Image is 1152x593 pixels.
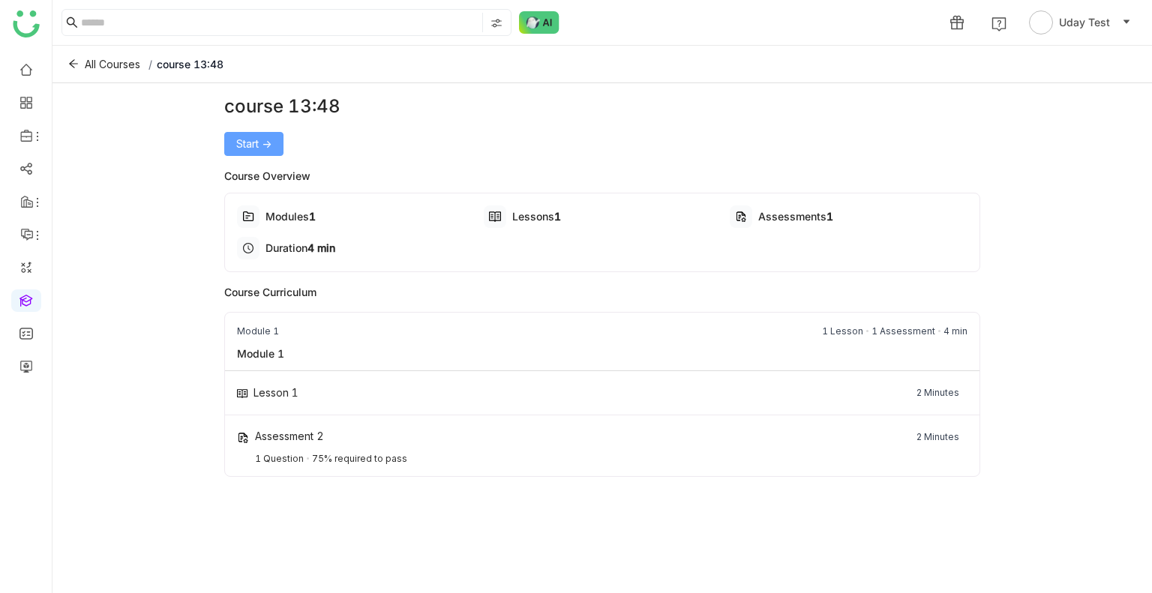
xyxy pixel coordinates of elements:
img: help.svg [991,16,1006,31]
img: ask-buddy-normal.svg [519,11,559,34]
img: search-type.svg [490,17,502,29]
span: All Courses [85,56,140,73]
span: Assessments [758,210,826,223]
div: course 13:48 [224,93,981,120]
span: 1 [309,210,316,223]
button: All Courses [64,52,144,76]
img: logo [13,10,40,37]
div: Module 1 [225,346,296,361]
div: 2 Minutes [916,386,959,400]
div: 1 Lesson 1 Assessment 4 min [822,325,967,338]
div: Course Overview [224,168,981,184]
div: 2 Minutes [916,430,959,444]
div: 1 Question [255,453,304,464]
span: 1 [554,210,561,223]
button: Start -> [224,132,283,156]
span: 4 min [307,241,335,254]
span: Modules [265,210,309,223]
img: type [735,211,747,223]
span: 1 [826,210,833,223]
span: / [148,58,152,70]
div: Module 1 [237,325,279,338]
span: Uday Test [1059,14,1110,31]
span: Lessons [512,210,554,223]
span: Start -> [236,136,271,152]
img: type [489,211,501,223]
button: Uday Test [1026,10,1134,34]
span: course 13:48 [157,58,223,70]
div: Course Curriculum [224,284,981,300]
img: type [237,432,249,444]
div: Assessment 2 [255,430,324,442]
div: 75% required to pass [312,453,407,464]
img: type [237,389,247,398]
span: Duration [265,241,307,254]
img: avatar [1029,10,1053,34]
div: Lesson 1 [253,386,298,399]
img: type [242,211,254,223]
